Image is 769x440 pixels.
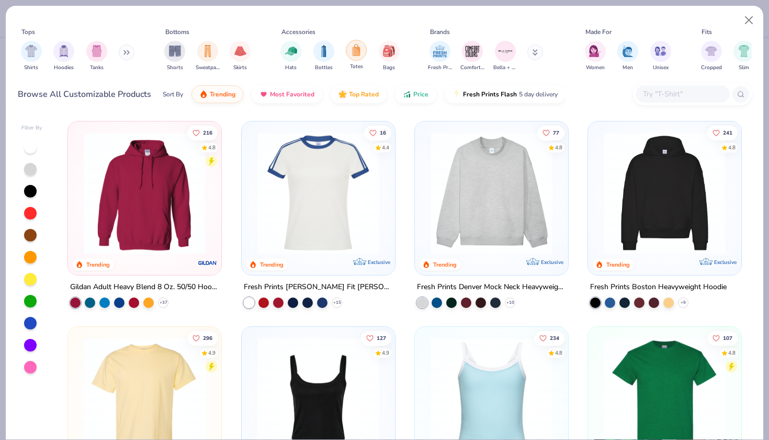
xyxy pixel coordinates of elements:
span: Sweatpants [196,64,220,72]
button: filter button [460,41,484,72]
button: Like [707,331,738,346]
button: Like [364,125,391,140]
img: Slim Image [738,45,750,57]
div: filter for Shorts [164,41,185,72]
span: Bottles [315,64,333,72]
img: e5540c4d-e74a-4e58-9a52-192fe86bec9f [252,132,384,254]
button: Like [187,125,218,140]
img: most_fav.gif [259,90,268,98]
img: Unisex Image [654,45,666,57]
span: 127 [376,336,386,341]
button: Like [707,125,738,140]
button: filter button [585,41,606,72]
span: 241 [723,130,732,135]
div: filter for Hoodies [53,41,74,72]
div: filter for Comfort Colors [460,41,484,72]
span: Hoodies [54,64,74,72]
div: Accessories [281,27,315,37]
button: filter button [164,41,185,72]
img: Shirts Image [25,45,37,57]
span: Men [623,64,633,72]
button: filter button [701,41,722,72]
div: filter for Tanks [86,41,107,72]
img: Shorts Image [169,45,181,57]
span: Tanks [90,64,104,72]
span: 296 [203,336,212,341]
div: Sort By [163,90,183,99]
div: Gildan Adult Heavy Blend 8 Oz. 50/50 Hooded Sweatshirt [70,281,219,294]
div: 4.4 [381,144,389,151]
span: Trending [210,90,235,98]
img: Comfort Colors Image [465,43,480,59]
button: filter button [493,41,517,72]
img: flash.gif [453,90,461,98]
button: Top Rated [331,85,387,103]
img: Bags Image [383,45,394,57]
span: 234 [550,336,559,341]
div: filter for Slim [733,41,754,72]
img: Men Image [622,45,634,57]
button: Like [537,125,564,140]
span: Shirts [24,64,38,72]
span: Bags [383,64,395,72]
span: Comfort Colors [460,64,484,72]
span: Skirts [233,64,247,72]
div: filter for Cropped [701,41,722,72]
button: filter button [280,41,301,72]
div: filter for Fresh Prints [428,41,452,72]
button: filter button [196,41,220,72]
div: Filter By [21,124,42,132]
span: Unisex [653,64,669,72]
img: Skirts Image [234,45,246,57]
img: Gildan logo [198,252,219,273]
span: 107 [723,336,732,341]
span: 16 [379,130,386,135]
div: filter for Bags [379,41,400,72]
div: 4.9 [208,349,216,357]
span: Women [586,64,605,72]
span: 5 day delivery [519,89,558,101]
span: Exclusive [714,259,737,266]
div: filter for Hats [280,41,301,72]
span: Cropped [701,64,722,72]
button: Like [187,331,218,346]
button: filter button [21,41,42,72]
img: TopRated.gif [338,90,347,98]
div: Fits [702,27,712,37]
span: Totes [350,63,363,71]
span: + 9 [681,300,686,306]
button: filter button [650,41,671,72]
img: 01756b78-01f6-4cc6-8d8a-3c30c1a0c8ac [78,132,211,254]
span: Exclusive [541,259,563,266]
span: + 10 [506,300,514,306]
button: filter button [313,41,334,72]
button: Like [534,331,564,346]
div: filter for Bella + Canvas [493,41,517,72]
span: Fresh Prints [428,64,452,72]
button: filter button [86,41,107,72]
img: Bella + Canvas Image [497,43,513,59]
span: + 15 [333,300,341,306]
button: Most Favorited [252,85,322,103]
div: filter for Unisex [650,41,671,72]
button: filter button [379,41,400,72]
img: Sweatpants Image [202,45,213,57]
button: filter button [230,41,251,72]
span: Bella + Canvas [493,64,517,72]
div: filter for Shirts [21,41,42,72]
img: Women Image [589,45,601,57]
span: Shorts [167,64,183,72]
input: Try "T-Shirt" [642,88,722,100]
span: Most Favorited [270,90,314,98]
div: filter for Women [585,41,606,72]
button: Price [395,85,436,103]
div: filter for Totes [346,40,367,71]
span: Price [413,90,428,98]
button: filter button [346,41,367,72]
img: Fresh Prints Image [432,43,448,59]
div: filter for Bottles [313,41,334,72]
span: + 37 [160,300,167,306]
button: filter button [428,41,452,72]
img: Cropped Image [705,45,717,57]
div: 4.8 [208,144,216,151]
